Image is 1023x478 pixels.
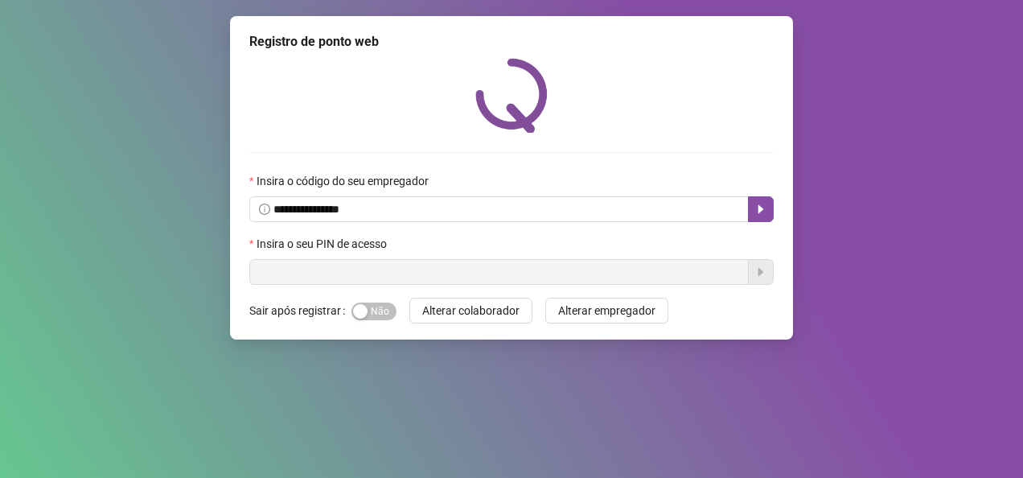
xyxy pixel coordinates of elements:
[249,172,439,190] label: Insira o código do seu empregador
[475,58,548,133] img: QRPoint
[249,32,774,52] div: Registro de ponto web
[249,298,351,323] label: Sair após registrar
[259,204,270,215] span: info-circle
[558,302,655,319] span: Alterar empregador
[249,235,397,253] label: Insira o seu PIN de acesso
[409,298,532,323] button: Alterar colaborador
[545,298,668,323] button: Alterar empregador
[754,203,767,216] span: caret-right
[422,302,520,319] span: Alterar colaborador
